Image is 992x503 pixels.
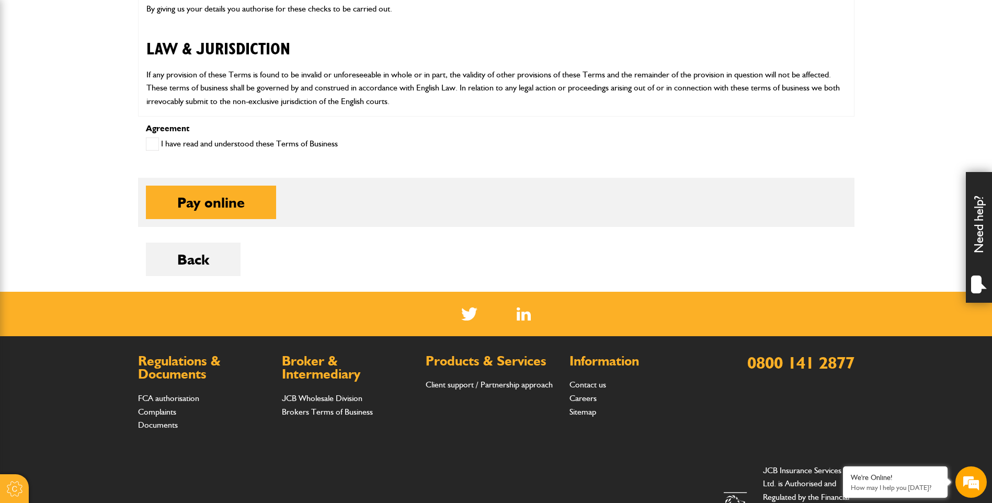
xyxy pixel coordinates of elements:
[14,158,191,181] input: Enter your phone number
[142,322,190,336] em: Start Chat
[138,355,271,381] h2: Regulations & Documents
[146,186,276,219] button: Pay online
[146,24,846,59] h2: LAW & JURISDICTION
[172,5,197,30] div: Minimize live chat window
[966,172,992,303] div: Need help?
[282,407,373,417] a: Brokers Terms of Business
[146,124,847,133] p: Agreement
[461,307,477,321] img: Twitter
[282,355,415,381] h2: Broker & Intermediary
[146,68,846,108] p: If any provision of these Terms is found to be invalid or unforeseeable in whole or in part, the ...
[517,307,531,321] img: Linked In
[18,58,44,73] img: d_20077148190_company_1631870298795_20077148190
[14,189,191,313] textarea: Type your message and hit 'Enter'
[54,59,176,72] div: Chat with us now
[569,393,597,403] a: Careers
[138,393,199,403] a: FCA authorisation
[146,138,338,151] label: I have read and understood these Terms of Business
[14,128,191,151] input: Enter your email address
[14,97,191,120] input: Enter your last name
[282,393,362,403] a: JCB Wholesale Division
[851,473,940,482] div: We're Online!
[138,407,176,417] a: Complaints
[517,307,531,321] a: LinkedIn
[569,380,606,390] a: Contact us
[146,243,241,276] button: Back
[851,484,940,491] p: How may I help you today?
[146,2,846,16] p: By giving us your details you authorise for these checks to be carried out.
[569,355,703,368] h2: Information
[426,355,559,368] h2: Products & Services
[747,352,854,373] a: 0800 141 2877
[426,380,553,390] a: Client support / Partnership approach
[569,407,596,417] a: Sitemap
[138,420,178,430] a: Documents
